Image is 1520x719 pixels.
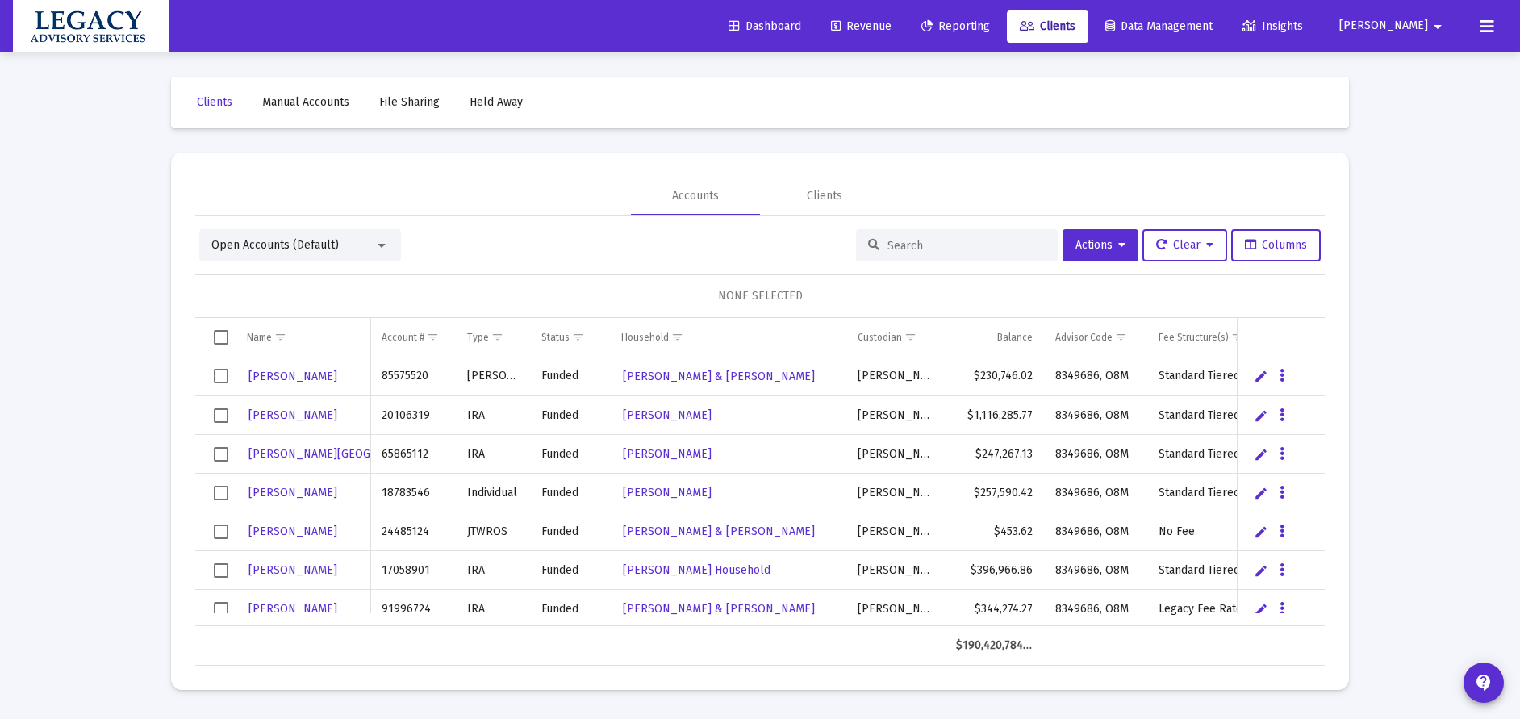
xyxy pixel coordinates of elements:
[1231,229,1321,261] button: Columns
[1044,590,1147,629] td: 8349686, O8M
[530,318,610,357] td: Column Status
[621,331,669,344] div: Household
[945,357,1044,396] td: $230,746.02
[945,551,1044,590] td: $396,966.86
[456,474,530,512] td: Individual
[1063,229,1138,261] button: Actions
[846,357,945,396] td: [PERSON_NAME]
[1147,551,1302,590] td: Standard Tiered Structure
[623,563,770,577] span: [PERSON_NAME] Household
[1147,474,1302,512] td: Standard Tiered Structure
[621,597,816,621] a: [PERSON_NAME] & [PERSON_NAME]
[214,330,228,345] div: Select all
[623,486,712,500] span: [PERSON_NAME]
[184,86,245,119] a: Clients
[945,435,1044,474] td: $247,267.13
[247,481,339,504] a: [PERSON_NAME]
[456,396,530,435] td: IRA
[818,10,904,43] a: Revenue
[846,590,945,629] td: [PERSON_NAME]
[623,408,712,422] span: [PERSON_NAME]
[248,447,445,461] span: [PERSON_NAME][GEOGRAPHIC_DATA]
[945,396,1044,435] td: $1,116,285.77
[1105,19,1213,33] span: Data Management
[1075,238,1125,252] span: Actions
[491,331,503,343] span: Show filter options for column 'Type'
[1242,19,1303,33] span: Insights
[858,331,902,344] div: Custodian
[214,525,228,539] div: Select row
[1055,331,1113,344] div: Advisor Code
[379,95,440,109] span: File Sharing
[1254,602,1268,617] a: Edit
[831,19,892,33] span: Revenue
[247,331,272,344] div: Name
[456,551,530,590] td: IRA
[1428,10,1447,43] mat-icon: arrow_drop_down
[248,563,337,577] span: [PERSON_NAME]
[457,86,536,119] a: Held Away
[729,19,801,33] span: Dashboard
[921,19,990,33] span: Reporting
[214,486,228,500] div: Select row
[1254,408,1268,423] a: Edit
[945,318,1044,357] td: Column Balance
[195,318,1325,666] div: Data grid
[211,238,339,252] span: Open Accounts (Default)
[1254,369,1268,383] a: Edit
[214,563,228,578] div: Select row
[247,403,339,427] a: [PERSON_NAME]
[370,512,456,551] td: 24485124
[366,86,453,119] a: File Sharing
[1147,435,1302,474] td: Standard Tiered Structure
[956,637,1033,654] div: $190,420,784.22
[1147,590,1302,629] td: Legacy Fee Rate
[370,435,456,474] td: 65865112
[370,318,456,357] td: Column Account #
[1254,486,1268,500] a: Edit
[274,331,286,343] span: Show filter options for column 'Name'
[807,188,842,204] div: Clients
[945,512,1044,551] td: $453.62
[610,318,846,357] td: Column Household
[262,95,349,109] span: Manual Accounts
[623,602,815,616] span: [PERSON_NAME] & [PERSON_NAME]
[1044,318,1147,357] td: Column Advisor Code
[846,474,945,512] td: [PERSON_NAME]
[1044,396,1147,435] td: 8349686, O8M
[370,396,456,435] td: 20106319
[846,551,945,590] td: [PERSON_NAME]
[541,485,599,501] div: Funded
[248,370,337,383] span: [PERSON_NAME]
[623,525,815,538] span: [PERSON_NAME] & [PERSON_NAME]
[621,520,816,543] a: [PERSON_NAME] & [PERSON_NAME]
[1230,10,1316,43] a: Insights
[1147,396,1302,435] td: Standard Tiered Structure
[456,357,530,396] td: [PERSON_NAME]
[427,331,439,343] span: Show filter options for column 'Account #'
[846,512,945,551] td: [PERSON_NAME]
[236,318,370,357] td: Column Name
[621,403,713,427] a: [PERSON_NAME]
[456,512,530,551] td: JTWROS
[1044,357,1147,396] td: 8349686, O8M
[671,331,683,343] span: Show filter options for column 'Household'
[541,331,570,344] div: Status
[1044,435,1147,474] td: 8349686, O8M
[1020,19,1075,33] span: Clients
[1159,331,1229,344] div: Fee Structure(s)
[214,602,228,617] div: Select row
[1147,357,1302,396] td: Standard Tiered Structure
[467,331,489,344] div: Type
[1115,331,1127,343] span: Show filter options for column 'Advisor Code'
[214,408,228,423] div: Select row
[25,10,157,43] img: Dashboard
[623,370,815,383] span: [PERSON_NAME] & [PERSON_NAME]
[904,331,917,343] span: Show filter options for column 'Custodian'
[208,288,1312,304] div: NONE SELECTED
[370,474,456,512] td: 18783546
[370,357,456,396] td: 85575520
[846,396,945,435] td: [PERSON_NAME]
[247,597,339,621] a: [PERSON_NAME]
[197,95,232,109] span: Clients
